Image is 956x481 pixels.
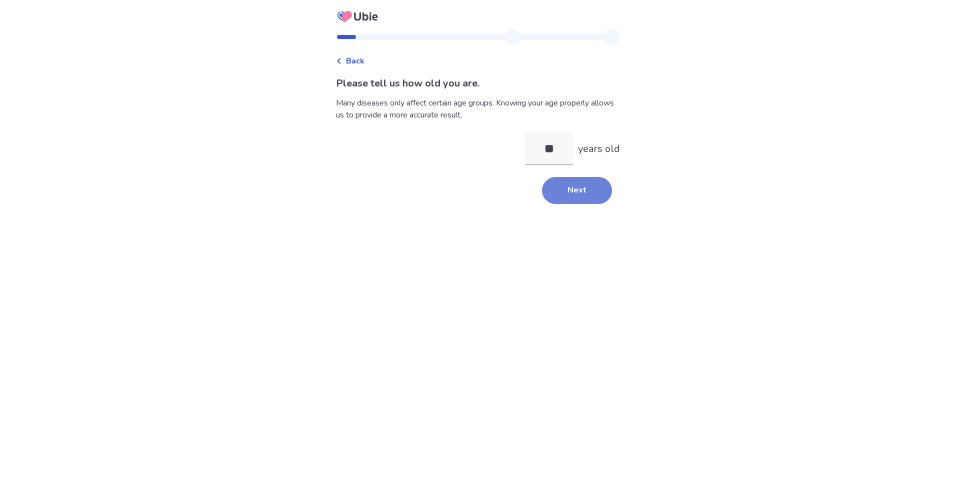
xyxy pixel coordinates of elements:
p: years old [578,141,620,156]
span: Back [346,55,364,67]
input: years old [525,133,573,165]
p: Please tell us how old you are. [336,76,620,91]
button: Next [542,177,612,204]
div: Many diseases only affect certain age groups. Knowing your age properly allows us to provide a mo... [336,97,620,121]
